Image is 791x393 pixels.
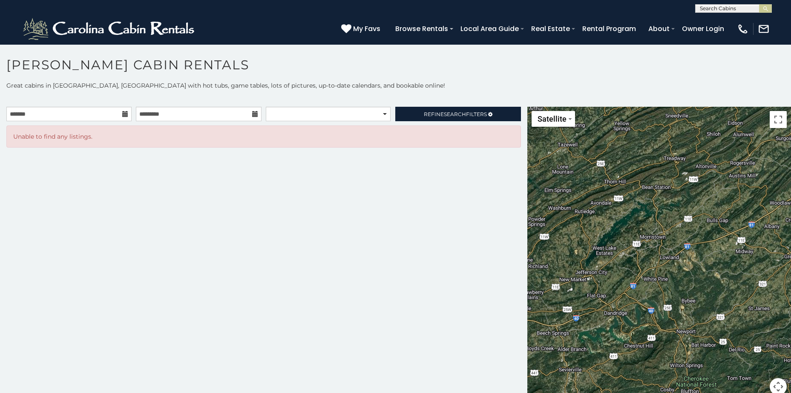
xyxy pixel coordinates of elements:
a: RefineSearchFilters [395,107,521,121]
a: Local Area Guide [456,21,523,36]
span: My Favs [353,23,380,34]
a: Browse Rentals [391,21,452,36]
span: Satellite [538,114,567,123]
a: Real Estate [527,21,574,36]
img: White-1-2.png [21,16,198,42]
a: Rental Program [578,21,640,36]
a: Owner Login [678,21,728,36]
button: Change map style [532,111,575,127]
button: Toggle fullscreen view [770,111,787,128]
span: Refine Filters [424,111,487,117]
img: phone-regular-white.png [737,23,749,35]
p: Unable to find any listings. [13,132,514,141]
img: mail-regular-white.png [758,23,770,35]
span: Search [444,111,466,117]
a: About [644,21,674,36]
a: My Favs [341,23,383,34]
